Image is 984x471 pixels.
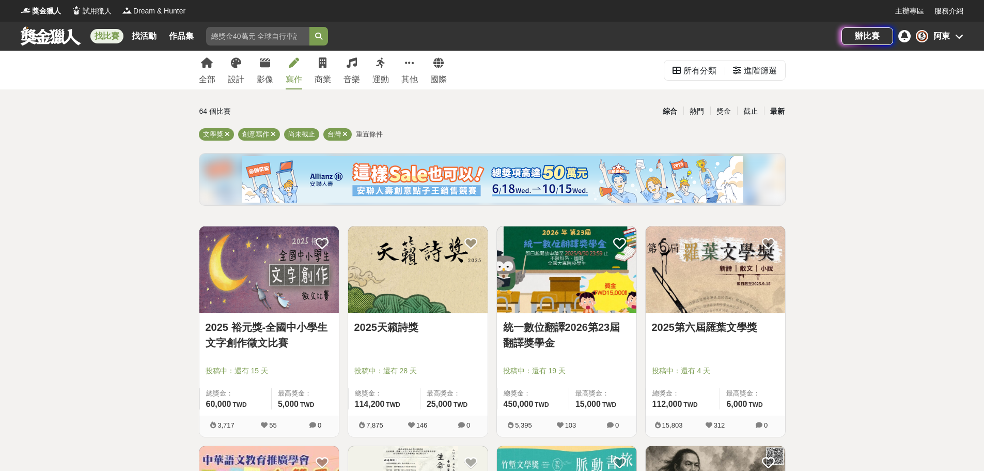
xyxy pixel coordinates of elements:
span: 投稿中：還有 19 天 [503,366,630,376]
div: 全部 [199,73,215,86]
span: 重置條件 [356,130,383,138]
a: 其他 [401,51,418,89]
span: TWD [748,401,762,408]
span: 投稿中：還有 15 天 [206,366,333,376]
a: 音樂 [343,51,360,89]
div: 熱門 [683,102,710,120]
a: Logo獎金獵人 [21,6,61,17]
span: 15,000 [575,400,601,408]
span: 試用獵人 [83,6,112,17]
a: 影像 [257,51,273,89]
span: 312 [714,421,725,429]
a: 設計 [228,51,244,89]
span: 7,875 [366,421,383,429]
span: 0 [318,421,321,429]
span: 文學獎 [203,130,223,138]
a: Cover Image [497,226,636,313]
a: LogoDream & Hunter [122,6,185,17]
span: 112,000 [652,400,682,408]
a: 找比賽 [90,29,123,43]
a: 全部 [199,51,215,89]
span: 最高獎金： [427,388,481,399]
span: 5,395 [515,421,532,429]
span: TWD [232,401,246,408]
img: Logo [71,5,82,16]
span: 25,000 [427,400,452,408]
span: 創意寫作 [242,130,269,138]
span: 114,200 [355,400,385,408]
div: 寫作 [286,73,302,86]
img: Cover Image [199,226,339,313]
span: TWD [386,401,400,408]
div: 截止 [737,102,764,120]
span: 台灣 [327,130,341,138]
a: 主辦專區 [895,6,924,17]
span: 0 [466,421,470,429]
span: 0 [764,421,768,429]
img: Logo [122,5,132,16]
span: 投稿中：還有 28 天 [354,366,481,376]
span: Dream & Hunter [133,6,185,17]
div: 運動 [372,73,389,86]
img: Cover Image [348,226,488,313]
a: 運動 [372,51,389,89]
span: TWD [454,401,467,408]
div: 阿東 [933,30,950,42]
img: Avatar [917,31,927,41]
span: 5,000 [278,400,299,408]
a: 統一數位翻譯2026第23屆翻譯獎學金 [503,320,630,351]
span: 3,717 [217,421,235,429]
a: 服務介紹 [934,6,963,17]
span: 總獎金： [504,388,563,399]
span: 尚未截止 [288,130,315,138]
span: 總獎金： [355,388,414,399]
span: 15,803 [662,421,683,429]
div: 綜合 [657,102,683,120]
div: 設計 [228,73,244,86]
div: 其他 [401,73,418,86]
span: 55 [269,421,276,429]
span: 總獎金： [652,388,714,399]
span: 最高獎金： [575,388,630,399]
span: 60,000 [206,400,231,408]
div: 國際 [430,73,447,86]
span: TWD [602,401,616,408]
span: 最高獎金： [278,388,333,399]
span: 146 [416,421,428,429]
a: 2025天籟詩獎 [354,320,481,335]
span: 總獎金： [206,388,265,399]
span: 6,000 [726,400,747,408]
img: Cover Image [646,226,785,313]
a: 2025第六屆羅葉文學獎 [652,320,779,335]
div: 64 個比賽 [199,102,394,120]
a: Logo試用獵人 [71,6,112,17]
a: 2025 裕元獎-全國中小學生文字創作徵文比賽 [206,320,333,351]
a: 作品集 [165,29,198,43]
input: 總獎金40萬元 全球自行車設計比賽 [206,27,309,45]
a: 寫作 [286,51,302,89]
span: TWD [683,401,697,408]
span: TWD [535,401,549,408]
img: Logo [21,5,31,16]
a: 辦比賽 [841,27,893,45]
img: cf4fb443-4ad2-4338-9fa3-b46b0bf5d316.png [242,156,743,203]
span: 投稿中：還有 4 天 [652,366,779,376]
a: 找活動 [128,29,161,43]
div: 進階篩選 [744,60,777,81]
div: 影像 [257,73,273,86]
span: TWD [300,401,314,408]
div: 商業 [315,73,331,86]
span: 450,000 [504,400,534,408]
div: 最新 [764,102,791,120]
div: 音樂 [343,73,360,86]
div: 獎金 [710,102,737,120]
span: 最高獎金： [726,388,778,399]
span: 0 [615,421,619,429]
div: 所有分類 [683,60,716,81]
span: 獎金獵人 [32,6,61,17]
a: 國際 [430,51,447,89]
